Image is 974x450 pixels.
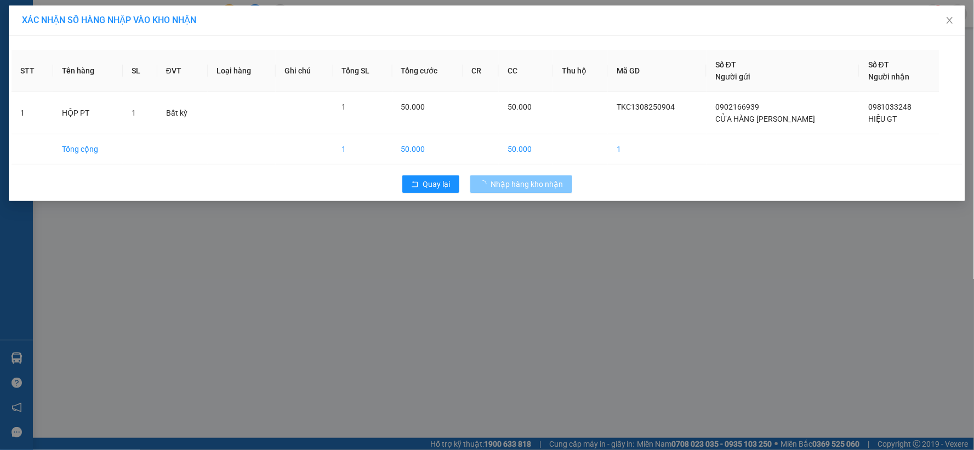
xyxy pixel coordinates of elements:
[12,92,53,134] td: 1
[102,27,458,41] li: 271 - [PERSON_NAME] - [GEOGRAPHIC_DATA] - [GEOGRAPHIC_DATA]
[157,92,208,134] td: Bất kỳ
[53,134,123,164] td: Tổng cộng
[402,175,459,193] button: rollbackQuay lại
[53,50,123,92] th: Tên hàng
[715,102,759,111] span: 0902166939
[608,50,707,92] th: Mã GD
[333,134,392,164] td: 1
[617,102,675,111] span: TKC1308250904
[392,50,463,92] th: Tổng cước
[499,134,553,164] td: 50.000
[53,92,123,134] td: HỘP PT
[479,180,491,188] span: loading
[411,180,419,189] span: rollback
[276,50,333,92] th: Ghi chú
[157,50,208,92] th: ĐVT
[868,102,912,111] span: 0981033248
[22,15,196,25] span: XÁC NHẬN SỐ HÀNG NHẬP VÀO KHO NHẬN
[868,60,889,69] span: Số ĐT
[491,178,563,190] span: Nhập hàng kho nhận
[715,60,736,69] span: Số ĐT
[945,16,954,25] span: close
[935,5,965,36] button: Close
[14,75,147,93] b: GỬI : VP Gang Thép
[508,102,532,111] span: 50.000
[715,72,750,81] span: Người gửi
[715,115,815,123] span: CỬA HÀNG [PERSON_NAME]
[470,175,572,193] button: Nhập hàng kho nhận
[14,14,96,69] img: logo.jpg
[132,109,136,117] span: 1
[333,50,392,92] th: Tổng SL
[868,115,897,123] span: HIỆU GT
[12,50,53,92] th: STT
[608,134,707,164] td: 1
[463,50,499,92] th: CR
[342,102,346,111] span: 1
[499,50,553,92] th: CC
[208,50,276,92] th: Loại hàng
[868,72,910,81] span: Người nhận
[123,50,157,92] th: SL
[401,102,425,111] span: 50.000
[392,134,463,164] td: 50.000
[553,50,608,92] th: Thu hộ
[423,178,451,190] span: Quay lại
